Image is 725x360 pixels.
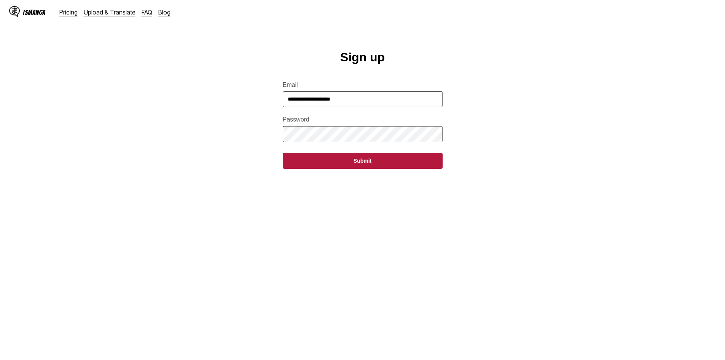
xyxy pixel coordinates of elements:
label: Password [283,116,443,123]
a: Upload & Translate [84,8,135,16]
a: FAQ [142,8,152,16]
a: Blog [158,8,170,16]
label: Email [283,82,443,88]
a: Pricing [59,8,78,16]
div: IsManga [23,9,46,16]
h1: Sign up [340,50,385,64]
a: IsManga LogoIsManga [9,6,59,18]
img: IsManga Logo [9,6,20,17]
button: Submit [283,153,443,169]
